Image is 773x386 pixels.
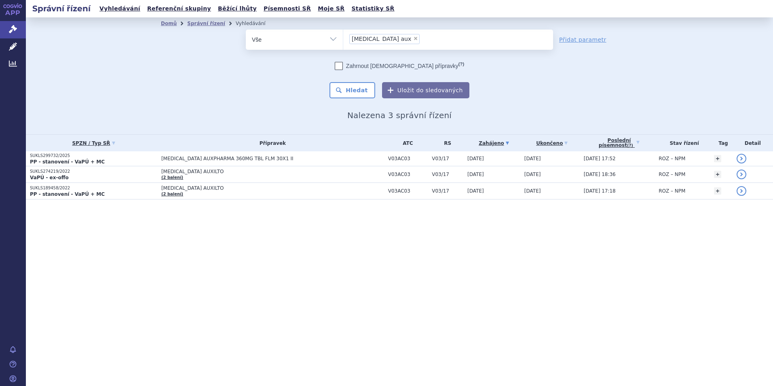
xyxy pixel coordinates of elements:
[388,172,428,177] span: V03AC03
[714,171,721,178] a: +
[584,172,616,177] span: [DATE] 18:36
[467,156,484,161] span: [DATE]
[215,3,259,14] a: Běžící lhůty
[161,185,363,191] span: [MEDICAL_DATA] AUXILTO
[428,135,463,151] th: RS
[30,153,157,159] p: SUKLS299732/2025
[432,156,463,161] span: V03/17
[733,135,773,151] th: Detail
[559,36,606,44] a: Přidat parametr
[236,17,276,30] li: Vyhledávání
[30,138,157,149] a: SPZN / Typ SŘ
[432,188,463,194] span: V03/17
[161,169,363,174] span: [MEDICAL_DATA] AUXILTO
[30,175,69,180] strong: VaPÚ - ex-offo
[329,82,375,98] button: Hledat
[30,185,157,191] p: SUKLS189458/2022
[30,169,157,174] p: SUKLS274219/2022
[161,156,363,161] span: [MEDICAL_DATA] AUXPHARMA 360MG TBL FLM 30X1 II
[627,143,633,148] abbr: (?)
[659,172,685,177] span: ROZ – NPM
[659,188,685,194] span: ROZ – NPM
[467,188,484,194] span: [DATE]
[382,82,469,98] button: Uložit do sledovaných
[388,188,428,194] span: V03AC03
[655,135,710,151] th: Stav řízení
[384,135,428,151] th: ATC
[714,155,721,162] a: +
[458,62,464,67] abbr: (?)
[26,3,97,14] h2: Správní řízení
[347,110,452,120] span: Nalezena 3 správní řízení
[261,3,313,14] a: Písemnosti SŘ
[584,188,616,194] span: [DATE] 17:18
[145,3,213,14] a: Referenční skupiny
[161,192,183,196] a: (2 balení)
[335,62,464,70] label: Zahrnout [DEMOGRAPHIC_DATA] přípravky
[659,156,685,161] span: ROZ – NPM
[432,172,463,177] span: V03/17
[161,175,183,180] a: (2 balení)
[30,191,105,197] strong: PP - stanovení - VaPÚ + MC
[315,3,347,14] a: Moje SŘ
[737,170,746,179] a: detail
[584,156,616,161] span: [DATE] 17:52
[467,138,520,149] a: Zahájeno
[710,135,733,151] th: Tag
[157,135,384,151] th: Přípravek
[524,138,580,149] a: Ukončeno
[584,135,655,151] a: Poslednípísemnost(?)
[524,188,541,194] span: [DATE]
[422,34,427,44] input: [MEDICAL_DATA] aux
[737,154,746,163] a: detail
[524,156,541,161] span: [DATE]
[467,172,484,177] span: [DATE]
[714,187,721,195] a: +
[737,186,746,196] a: detail
[161,21,177,26] a: Domů
[388,156,428,161] span: V03AC03
[97,3,143,14] a: Vyhledávání
[524,172,541,177] span: [DATE]
[352,36,411,42] span: [MEDICAL_DATA] aux
[349,3,397,14] a: Statistiky SŘ
[30,159,105,165] strong: PP - stanovení - VaPÚ + MC
[187,21,225,26] a: Správní řízení
[413,36,418,41] span: ×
